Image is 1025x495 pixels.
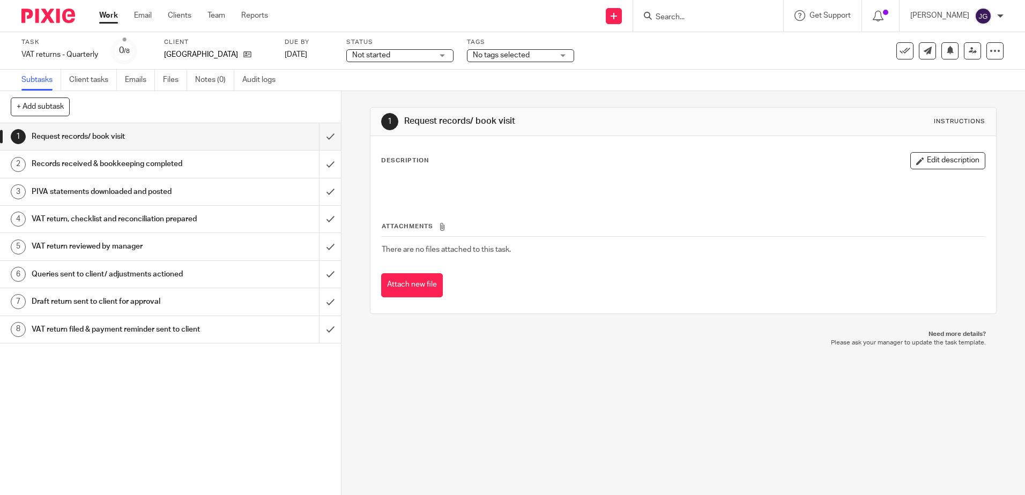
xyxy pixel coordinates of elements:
[134,10,152,21] a: Email
[381,339,985,347] p: Please ask your manager to update the task template.
[319,233,341,260] div: Mark as done
[164,49,238,60] p: [GEOGRAPHIC_DATA]
[69,70,117,91] a: Client tasks
[319,261,341,288] div: Mark as done
[21,38,98,47] label: Task
[242,70,284,91] a: Audit logs
[919,42,936,59] a: Send new email to Boxall Bathroom Centre
[11,97,70,116] button: + Add subtask
[32,321,216,337] h1: VAT return filed & payment reminder sent to client
[32,129,216,145] h1: Request records/ book visit
[32,156,216,172] h1: Records received & bookkeeping completed
[319,178,341,205] div: Mark as done
[346,38,454,47] label: Status
[168,10,191,21] a: Clients
[11,267,26,282] div: 6
[319,316,341,343] div: Mark as done
[241,10,268,21] a: Reports
[32,294,216,310] h1: Draft return sent to client for approval
[21,49,98,60] div: VAT returns - Quarterly
[32,266,216,282] h1: Queries sent to client/ adjustments actioned
[11,239,26,254] div: 5
[467,38,574,47] label: Tags
[319,288,341,315] div: Mark as done
[319,151,341,177] div: Mark as done
[381,330,985,339] p: Need more details?
[319,206,341,232] div: Mark as done
[473,51,530,59] span: No tags selected
[195,70,234,91] a: Notes (0)
[934,117,985,126] div: Instructions
[382,223,433,229] span: Attachments
[11,157,26,172] div: 2
[11,129,26,144] div: 1
[655,13,751,22] input: Search
[910,152,985,169] button: Edit description
[119,44,130,57] div: 0
[319,123,341,150] div: Mark as done
[125,70,155,91] a: Emails
[164,49,238,60] span: Boxall Bathroom Centre
[381,156,429,165] p: Description
[352,51,390,59] span: Not started
[975,7,992,25] img: svg%3E
[11,322,26,337] div: 8
[11,212,26,227] div: 4
[941,42,959,59] button: Snooze task
[32,184,216,200] h1: PIVA statements downloaded and posted
[809,12,851,19] span: Get Support
[910,10,969,21] p: [PERSON_NAME]
[381,273,443,297] button: Attach new file
[99,10,118,21] a: Work
[382,246,511,253] span: There are no files attached to this task.
[207,10,225,21] a: Team
[163,70,187,91] a: Files
[21,70,61,91] a: Subtasks
[11,294,26,309] div: 7
[21,9,75,23] img: Pixie
[164,38,271,47] label: Client
[285,51,307,58] span: [DATE]
[381,113,398,130] div: 1
[32,211,216,227] h1: VAT return, checklist and reconciliation prepared
[32,238,216,254] h1: VAT return reviewed by manager
[243,50,251,58] i: Open client page
[124,48,130,54] small: /8
[11,184,26,199] div: 3
[404,116,706,127] h1: Request records/ book visit
[964,42,981,59] a: Reassign task
[285,38,333,47] label: Due by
